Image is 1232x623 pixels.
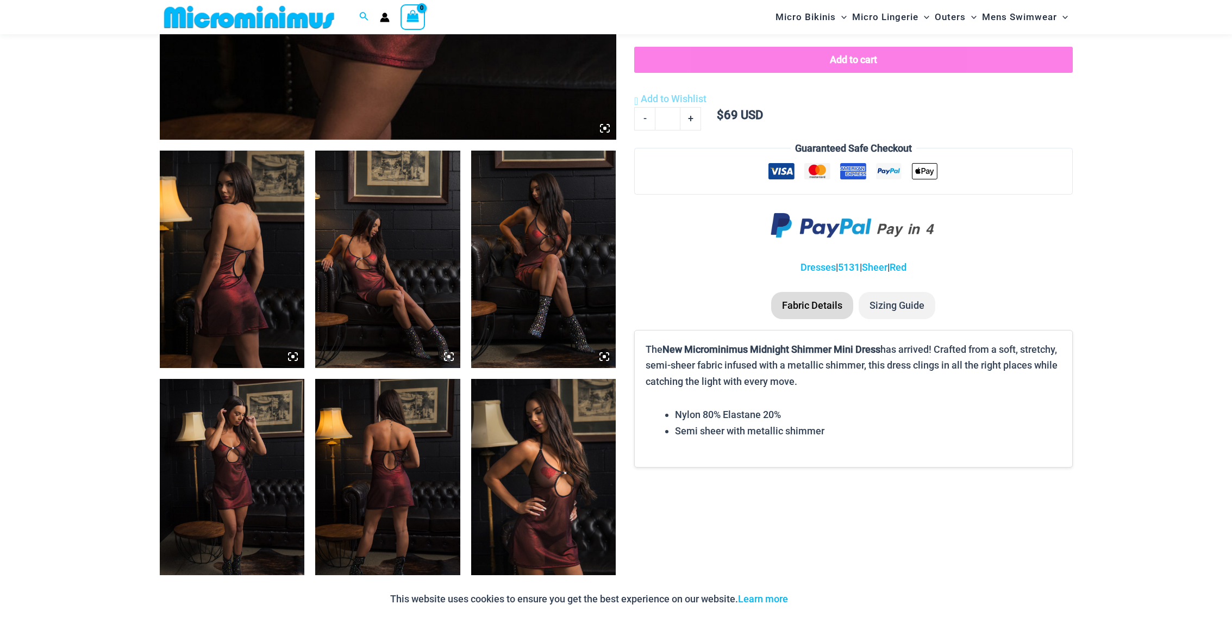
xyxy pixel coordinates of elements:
[796,586,842,612] button: Accept
[771,292,853,319] li: Fabric Details
[646,341,1061,390] p: The has arrived! Crafted from a soft, stretchy, semi-sheer fabric infused with a metallic shimmer...
[801,261,836,273] a: Dresses
[932,3,979,31] a: OutersMenu ToggleMenu Toggle
[160,379,305,596] img: Midnight Shimmer Red 5131 Dress
[717,108,724,122] span: $
[315,379,460,596] img: Midnight Shimmer Red 5131 Dress
[634,107,655,130] a: -
[390,591,788,607] p: This website uses cookies to ensure you get the best experience on our website.
[680,107,701,130] a: +
[838,261,860,273] a: 5131
[773,3,849,31] a: Micro BikinisMenu ToggleMenu Toggle
[890,261,906,273] a: Red
[634,91,706,107] a: Add to Wishlist
[935,3,966,31] span: Outers
[717,108,763,122] bdi: 69 USD
[982,3,1057,31] span: Mens Swimwear
[655,107,680,130] input: Product quantity
[641,93,706,104] span: Add to Wishlist
[776,3,836,31] span: Micro Bikinis
[859,292,935,319] li: Sizing Guide
[634,259,1072,276] p: | | |
[359,10,369,24] a: Search icon link
[471,379,616,596] img: Midnight Shimmer Red 5131 Dress
[634,47,1072,73] button: Add to cart
[771,2,1073,33] nav: Site Navigation
[315,151,460,368] img: Midnight Shimmer Red 5131 Dress
[160,5,339,29] img: MM SHOP LOGO FLAT
[836,3,847,31] span: Menu Toggle
[966,3,977,31] span: Menu Toggle
[791,140,916,157] legend: Guaranteed Safe Checkout
[852,3,918,31] span: Micro Lingerie
[380,13,390,22] a: Account icon link
[862,261,887,273] a: Sheer
[979,3,1071,31] a: Mens SwimwearMenu ToggleMenu Toggle
[738,593,788,605] a: Learn more
[675,407,1061,423] li: Nylon 80% Elastane 20%
[471,151,616,368] img: Midnight Shimmer Red 5131 Dress
[662,344,880,355] b: New Microminimus Midnight Shimmer Mini Dress
[1057,3,1068,31] span: Menu Toggle
[675,423,1061,439] li: Semi sheer with metallic shimmer
[160,151,305,368] img: Midnight Shimmer Red 5131 Dress
[401,4,426,29] a: View Shopping Cart, empty
[849,3,932,31] a: Micro LingerieMenu ToggleMenu Toggle
[918,3,929,31] span: Menu Toggle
